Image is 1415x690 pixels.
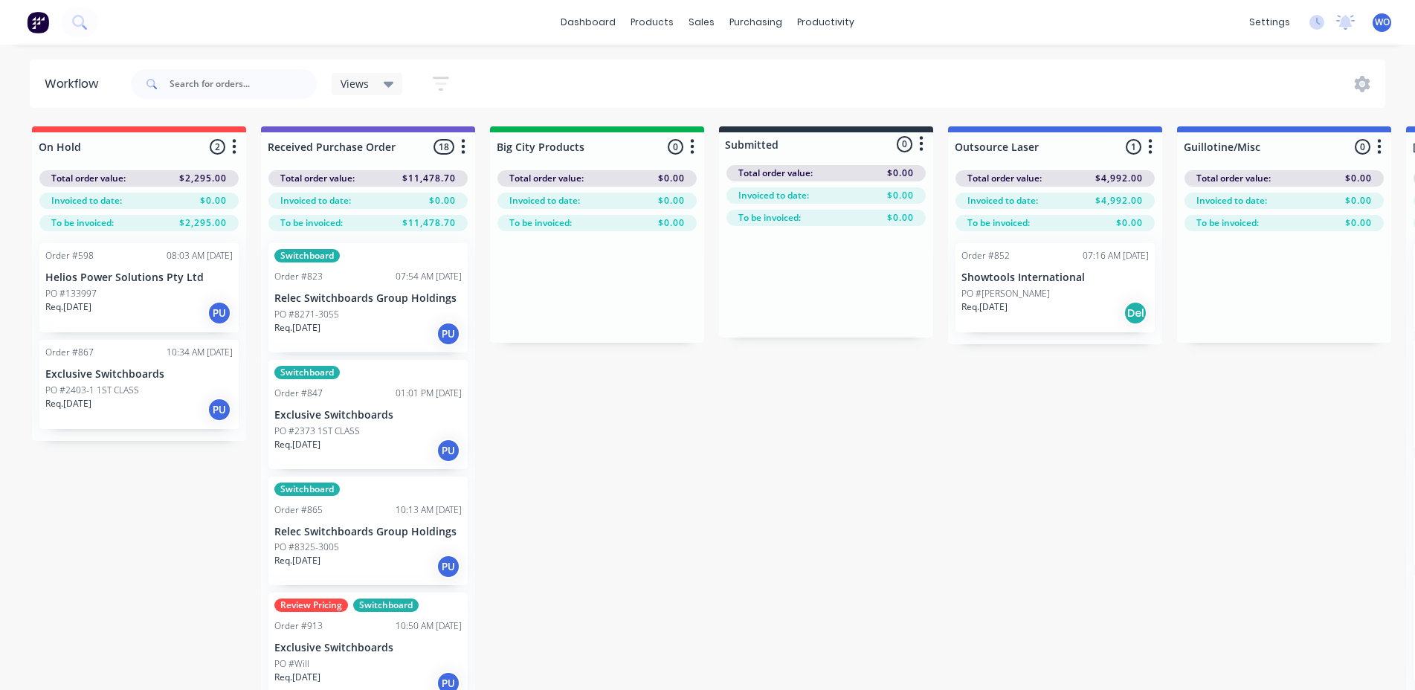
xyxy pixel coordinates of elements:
[45,75,106,93] div: Workflow
[45,368,233,381] p: Exclusive Switchboards
[402,216,456,230] span: $11,478.70
[429,194,456,207] span: $0.00
[274,292,462,305] p: Relec Switchboards Group Holdings
[39,243,239,332] div: Order #59808:03 AM [DATE]Helios Power Solutions Pty LtdPO #133997Req.[DATE]PU
[179,172,227,185] span: $2,295.00
[402,172,456,185] span: $11,478.70
[955,243,1155,332] div: Order #85207:16 AM [DATE]Showtools InternationalPO #[PERSON_NAME]Req.[DATE]Del
[961,287,1050,300] p: PO #[PERSON_NAME]
[738,189,809,202] span: Invoiced to date:
[179,216,227,230] span: $2,295.00
[967,172,1042,185] span: Total order value:
[658,194,685,207] span: $0.00
[51,172,126,185] span: Total order value:
[1242,11,1298,33] div: settings
[790,11,862,33] div: productivity
[274,270,323,283] div: Order #823
[961,249,1010,262] div: Order #852
[27,11,49,33] img: Factory
[1196,194,1267,207] span: Invoiced to date:
[274,503,323,517] div: Order #865
[45,287,97,300] p: PO #133997
[623,11,681,33] div: products
[39,340,239,429] div: Order #86710:34 AM [DATE]Exclusive SwitchboardsPO #2403-1 1ST CLASSReq.[DATE]PU
[1345,194,1372,207] span: $0.00
[658,172,685,185] span: $0.00
[170,69,317,99] input: Search for orders...
[274,657,309,671] p: PO #Will
[274,642,462,654] p: Exclusive Switchboards
[509,216,572,230] span: To be invoiced:
[396,270,462,283] div: 07:54 AM [DATE]
[274,366,340,379] div: Switchboard
[967,216,1030,230] span: To be invoiced:
[1196,216,1259,230] span: To be invoiced:
[1124,301,1147,325] div: Del
[45,384,139,397] p: PO #2403-1 1ST CLASS
[274,249,340,262] div: Switchboard
[274,599,348,612] div: Review Pricing
[353,599,419,612] div: Switchboard
[274,425,360,438] p: PO #2373 1ST CLASS
[436,439,460,462] div: PU
[1345,216,1372,230] span: $0.00
[45,249,94,262] div: Order #598
[274,619,323,633] div: Order #913
[553,11,623,33] a: dashboard
[436,322,460,346] div: PU
[396,387,462,400] div: 01:01 PM [DATE]
[274,526,462,538] p: Relec Switchboards Group Holdings
[738,167,813,180] span: Total order value:
[45,271,233,284] p: Helios Power Solutions Pty Ltd
[436,555,460,578] div: PU
[658,216,685,230] span: $0.00
[509,194,580,207] span: Invoiced to date:
[51,194,122,207] span: Invoiced to date:
[280,194,351,207] span: Invoiced to date:
[200,194,227,207] span: $0.00
[274,438,320,451] p: Req. [DATE]
[274,541,339,554] p: PO #8325-3005
[274,321,320,335] p: Req. [DATE]
[280,172,355,185] span: Total order value:
[51,216,114,230] span: To be invoiced:
[274,308,339,321] p: PO #8271-3055
[396,503,462,517] div: 10:13 AM [DATE]
[1095,172,1143,185] span: $4,992.00
[722,11,790,33] div: purchasing
[1083,249,1149,262] div: 07:16 AM [DATE]
[1196,172,1271,185] span: Total order value:
[967,194,1038,207] span: Invoiced to date:
[681,11,722,33] div: sales
[167,346,233,359] div: 10:34 AM [DATE]
[280,216,343,230] span: To be invoiced:
[167,249,233,262] div: 08:03 AM [DATE]
[45,346,94,359] div: Order #867
[887,211,914,225] span: $0.00
[1116,216,1143,230] span: $0.00
[45,300,91,314] p: Req. [DATE]
[341,76,369,91] span: Views
[1375,16,1390,29] span: WO
[45,397,91,410] p: Req. [DATE]
[268,360,468,469] div: SwitchboardOrder #84701:01 PM [DATE]Exclusive SwitchboardsPO #2373 1ST CLASSReq.[DATE]PU
[738,211,801,225] span: To be invoiced:
[268,477,468,586] div: SwitchboardOrder #86510:13 AM [DATE]Relec Switchboards Group HoldingsPO #8325-3005Req.[DATE]PU
[509,172,584,185] span: Total order value:
[274,483,340,496] div: Switchboard
[274,671,320,684] p: Req. [DATE]
[961,300,1008,314] p: Req. [DATE]
[961,271,1149,284] p: Showtools International
[274,387,323,400] div: Order #847
[1095,194,1143,207] span: $4,992.00
[887,167,914,180] span: $0.00
[1345,172,1372,185] span: $0.00
[268,243,468,352] div: SwitchboardOrder #82307:54 AM [DATE]Relec Switchboards Group HoldingsPO #8271-3055Req.[DATE]PU
[274,409,462,422] p: Exclusive Switchboards
[207,301,231,325] div: PU
[887,189,914,202] span: $0.00
[396,619,462,633] div: 10:50 AM [DATE]
[207,398,231,422] div: PU
[274,554,320,567] p: Req. [DATE]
